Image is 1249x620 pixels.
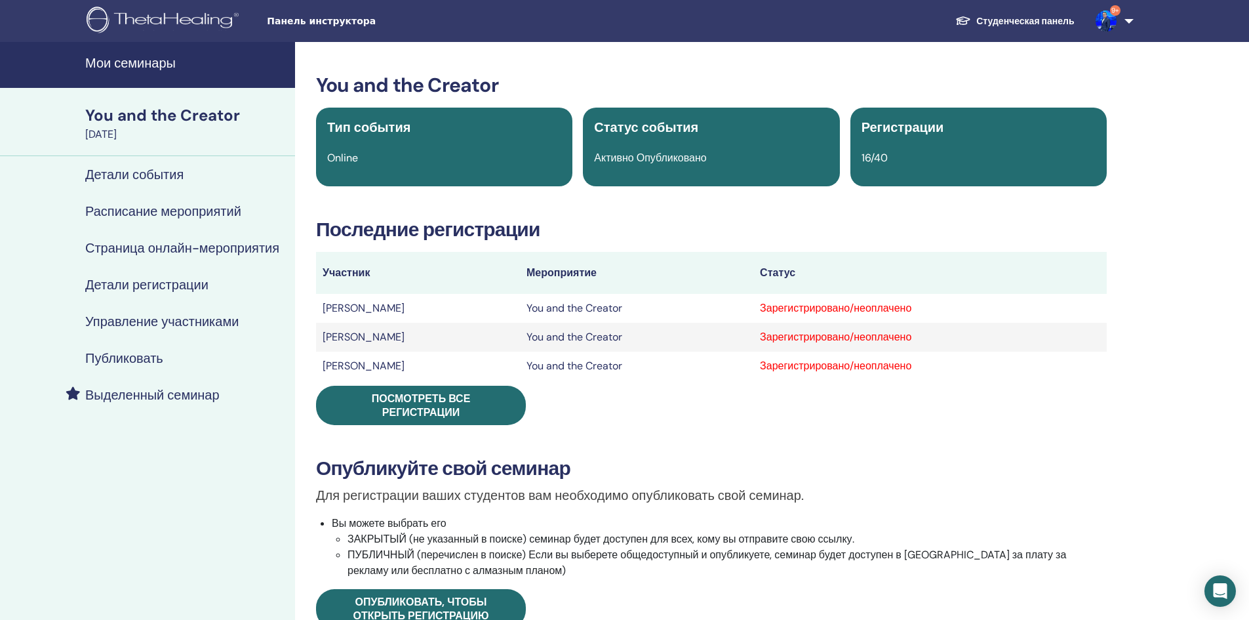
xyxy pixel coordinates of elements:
[520,352,753,381] td: You and the Creator
[520,252,753,294] th: Мероприятие
[85,55,287,71] h4: Мои семинары
[594,119,698,136] span: Статус события
[316,294,520,323] td: [PERSON_NAME]
[85,314,239,329] h4: Управление участниками
[87,7,243,36] img: logo.png
[862,119,944,136] span: Регистрации
[267,14,464,28] span: Панель инструктора
[85,127,287,142] div: [DATE]
[316,218,1107,241] h3: Последние регистрации
[316,73,1107,97] h3: You and the Creator
[347,547,1107,579] li: ПУБЛИЧНЫЙ (перечислен в поиске) Если вы выберете общедоступный и опубликуете, семинар будет досту...
[327,151,358,165] span: Online
[1204,575,1236,607] div: Open Intercom Messenger
[332,516,1107,579] li: Вы можете выбрать его
[77,104,295,142] a: You and the Creator[DATE]
[760,358,1100,374] div: Зарегистрировано/неоплачено
[760,329,1100,345] div: Зарегистрировано/неоплачено
[945,9,1084,33] a: Студенческая панель
[316,486,1107,505] p: Для регистрации ваших студентов вам необходимо опубликовать свой семинар.
[85,167,184,182] h4: Детали события
[753,252,1107,294] th: Статус
[1110,5,1120,16] span: 9+
[85,350,163,366] h4: Публиковать
[85,277,208,293] h4: Детали регистрации
[327,119,410,136] span: Тип события
[85,240,279,256] h4: Страница онлайн-мероприятия
[316,457,1107,480] h3: Опубликуйте свой семинар
[85,104,287,127] div: You and the Creator
[760,300,1100,316] div: Зарегистрировано/неоплачено
[372,392,471,419] span: Посмотреть все регистрации
[316,352,520,381] td: [PERSON_NAME]
[520,294,753,323] td: You and the Creator
[594,151,706,165] span: Активно Опубликовано
[1096,10,1117,31] img: default.jpg
[862,151,888,165] span: 16/40
[316,323,520,352] td: [PERSON_NAME]
[85,203,241,219] h4: Расписание мероприятий
[347,531,1107,547] li: ЗАКРЫТЫЙ (не указанный в поиске) семинар будет доступен для всех, кому вы отправите свою ссылку.
[955,15,971,26] img: graduation-cap-white.svg
[85,387,220,403] h4: Выделенный семинар
[520,323,753,352] td: You and the Creator
[316,386,526,425] a: Посмотреть все регистрации
[316,252,520,294] th: Участник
